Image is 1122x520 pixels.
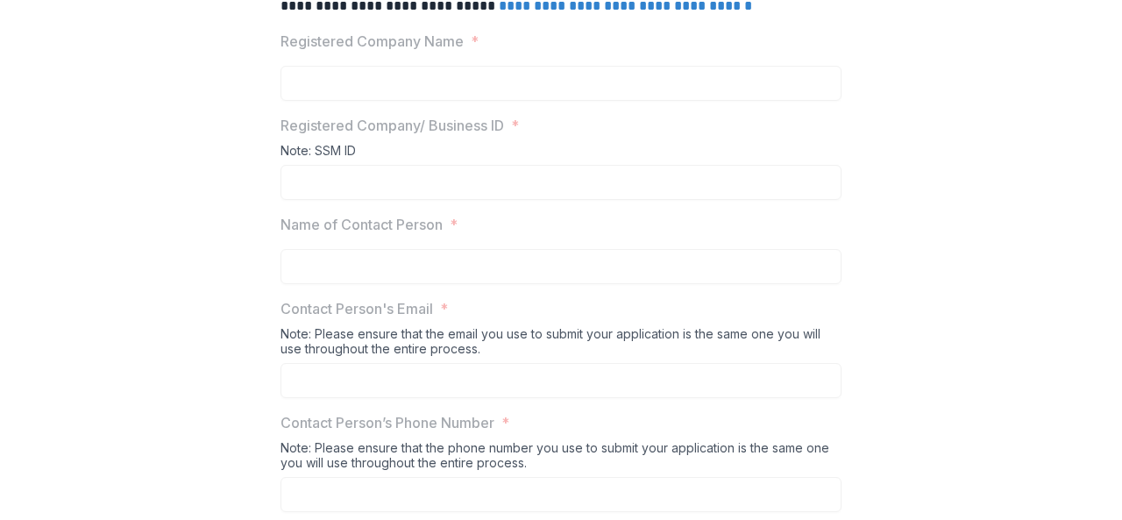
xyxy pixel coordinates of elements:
p: Contact Person’s Phone Number [280,412,494,433]
p: Registered Company Name [280,31,464,52]
div: Note: Please ensure that the phone number you use to submit your application is the same one you ... [280,440,841,477]
p: Name of Contact Person [280,214,443,235]
p: Registered Company/ Business ID [280,115,504,136]
div: Note: SSM ID [280,143,841,165]
div: Note: Please ensure that the email you use to submit your application is the same one you will us... [280,326,841,363]
p: Contact Person's Email [280,298,433,319]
